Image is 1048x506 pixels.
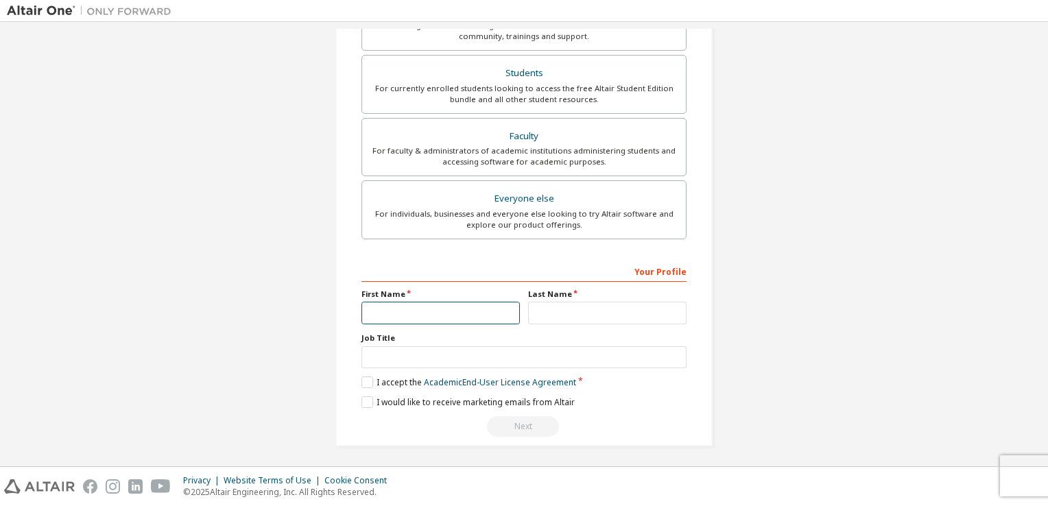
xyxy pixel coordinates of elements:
div: Privacy [183,475,224,486]
div: For existing customers looking to access software downloads, HPC resources, community, trainings ... [370,20,678,42]
div: Faculty [370,127,678,146]
img: Altair One [7,4,178,18]
div: Read and acccept EULA to continue [361,416,687,437]
img: facebook.svg [83,479,97,494]
label: I would like to receive marketing emails from Altair [361,396,575,408]
div: Students [370,64,678,83]
div: For currently enrolled students looking to access the free Altair Student Edition bundle and all ... [370,83,678,105]
a: Academic End-User License Agreement [424,376,576,388]
div: Everyone else [370,189,678,208]
label: I accept the [361,376,576,388]
label: First Name [361,289,520,300]
p: © 2025 Altair Engineering, Inc. All Rights Reserved. [183,486,395,498]
label: Job Title [361,333,687,344]
img: linkedin.svg [128,479,143,494]
label: Last Name [528,289,687,300]
div: Website Terms of Use [224,475,324,486]
img: youtube.svg [151,479,171,494]
div: For faculty & administrators of academic institutions administering students and accessing softwa... [370,145,678,167]
div: Your Profile [361,260,687,282]
div: For individuals, businesses and everyone else looking to try Altair software and explore our prod... [370,208,678,230]
div: Cookie Consent [324,475,395,486]
img: altair_logo.svg [4,479,75,494]
img: instagram.svg [106,479,120,494]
